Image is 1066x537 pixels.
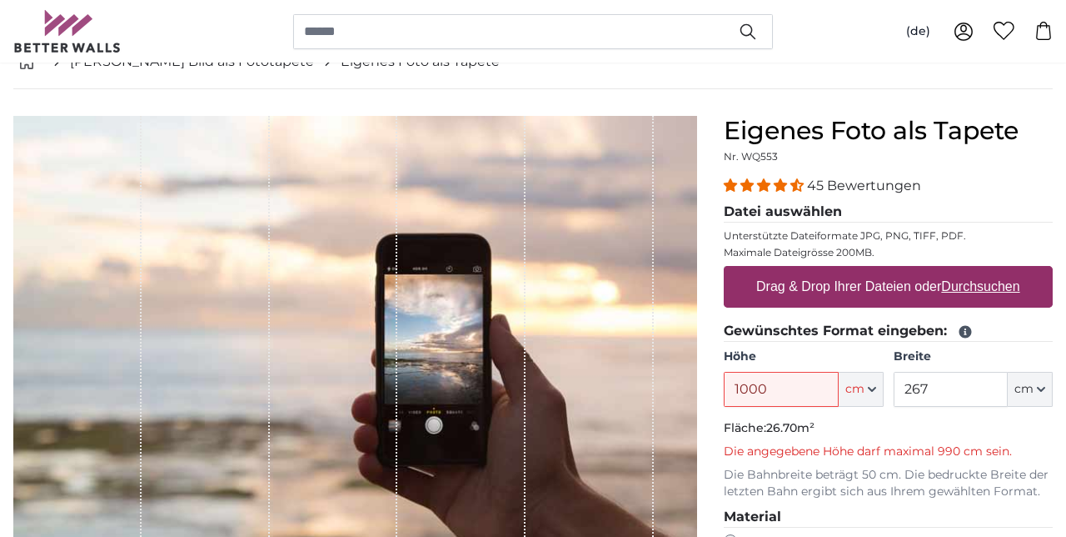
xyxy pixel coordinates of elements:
[13,10,122,53] img: Betterwalls
[724,467,1053,500] p: Die Bahnbreite beträgt 50 cm. Die bedruckte Breite der letzten Bahn ergibt sich aus Ihrem gewählt...
[839,372,884,407] button: cm
[724,178,807,193] span: 4.36 stars
[750,270,1027,304] label: Drag & Drop Ihrer Dateien oder
[724,321,1053,342] legend: Gewünschtes Format eingeben:
[724,420,1053,437] p: Fläche:
[724,349,883,365] label: Höhe
[724,116,1053,146] h1: Eigenes Foto als Tapete
[1008,372,1053,407] button: cm
[1014,381,1034,398] span: cm
[724,229,1053,243] p: Unterstützte Dateiformate JPG, PNG, TIFF, PDF.
[724,150,778,163] span: Nr. WQ553
[724,246,1053,259] p: Maximale Dateigrösse 200MB.
[724,444,1053,460] p: Die angegebene Höhe darf maximal 990 cm sein.
[942,279,1020,294] u: Durchsuchen
[807,178,921,193] span: 45 Bewertungen
[766,420,814,435] span: 26.70m²
[894,349,1053,365] label: Breite
[893,17,944,47] button: (de)
[724,202,1053,223] legend: Datei auswählen
[724,507,1053,528] legend: Material
[845,381,864,398] span: cm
